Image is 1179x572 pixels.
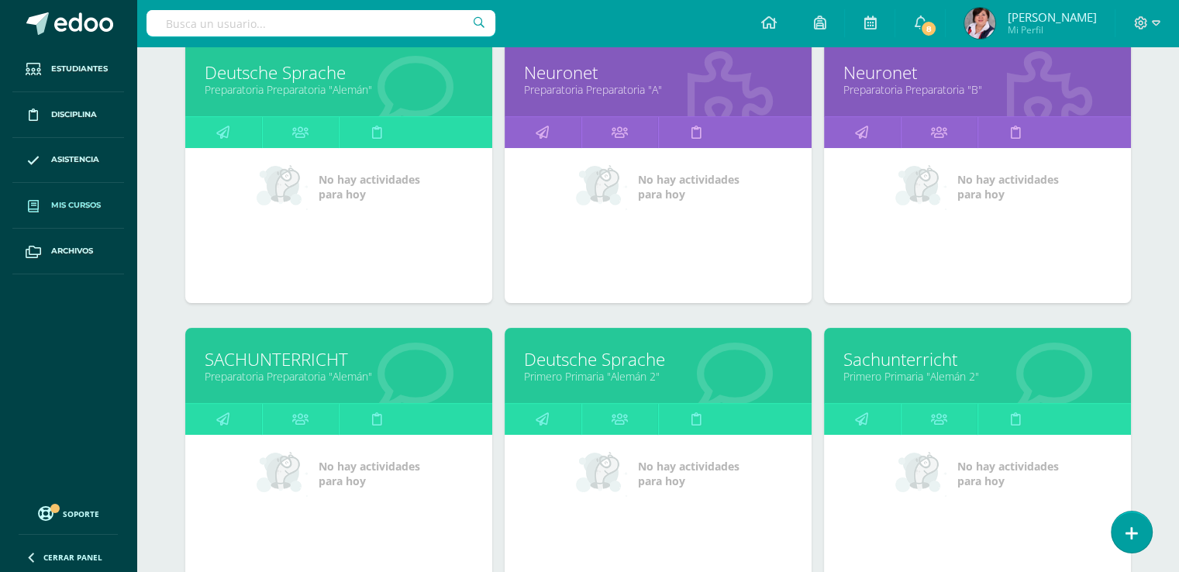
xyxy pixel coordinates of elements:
span: No hay actividades para hoy [957,459,1059,488]
span: Mis cursos [51,199,101,212]
img: no_activities_small.png [576,450,627,497]
span: No hay actividades para hoy [319,172,420,202]
a: Asistencia [12,138,124,184]
img: no_activities_small.png [895,450,946,497]
span: No hay actividades para hoy [638,459,739,488]
a: Neuronet [524,60,792,84]
span: No hay actividades para hoy [957,172,1059,202]
span: Disciplina [51,109,97,121]
a: Neuronet [843,60,1112,84]
a: Mis cursos [12,183,124,229]
a: Archivos [12,229,124,274]
span: [PERSON_NAME] [1007,9,1096,25]
span: Asistencia [51,153,99,166]
img: no_activities_small.png [257,164,308,210]
a: Estudiantes [12,47,124,92]
a: Deutsche Sprache [524,347,792,371]
img: 3192a045070c7a6c6e0256bb50f9b60a.png [964,8,995,39]
span: Archivos [51,245,93,257]
span: No hay actividades para hoy [319,459,420,488]
a: Primero Primaria "Alemán 2" [524,369,792,384]
span: Cerrar panel [43,552,102,563]
a: Preparatoria Preparatoria "A" [524,82,792,97]
a: Preparatoria Preparatoria "Alemán" [205,82,473,97]
a: Deutsche Sprache [205,60,473,84]
img: no_activities_small.png [576,164,627,210]
span: Mi Perfil [1007,23,1096,36]
input: Busca un usuario... [147,10,495,36]
span: Soporte [63,508,99,519]
a: Preparatoria Preparatoria "Alemán" [205,369,473,384]
a: Disciplina [12,92,124,138]
span: Estudiantes [51,63,108,75]
a: Sachunterricht [843,347,1112,371]
a: Soporte [19,502,118,523]
img: no_activities_small.png [895,164,946,210]
img: no_activities_small.png [257,450,308,497]
a: SACHUNTERRICHT [205,347,473,371]
a: Primero Primaria "Alemán 2" [843,369,1112,384]
span: 8 [920,20,937,37]
span: No hay actividades para hoy [638,172,739,202]
a: Preparatoria Preparatoria "B" [843,82,1112,97]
